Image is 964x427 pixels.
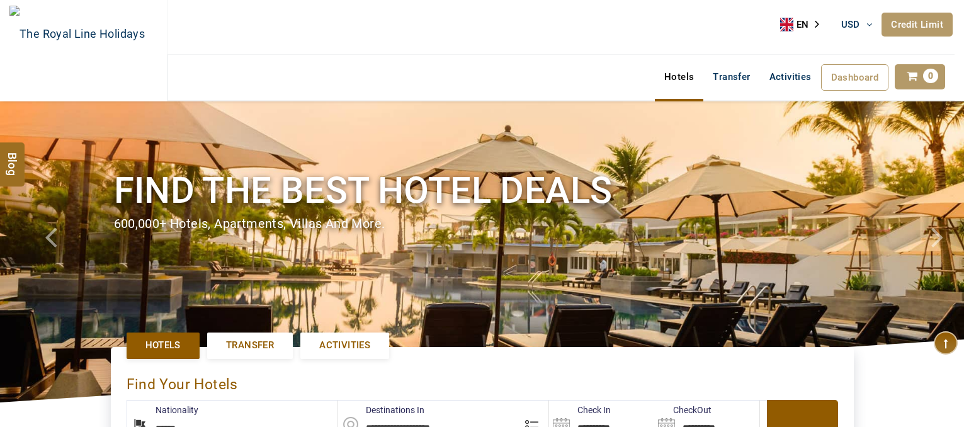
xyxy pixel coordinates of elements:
span: Dashboard [831,72,879,83]
div: Find Your Hotels [127,363,838,400]
a: Transfer [207,333,293,358]
span: Transfer [226,339,274,352]
a: Activities [300,333,389,358]
h1: Find the best hotel deals [114,167,851,214]
div: 600,000+ hotels, apartments, villas and more. [114,215,851,233]
a: Hotels [655,64,703,89]
span: USD [841,19,860,30]
label: Check In [549,404,611,416]
label: CheckOut [654,404,712,416]
span: Blog [4,152,21,163]
aside: Language selected: English [780,15,828,34]
span: Activities [319,339,370,352]
label: Destinations In [337,404,424,416]
label: Nationality [127,404,198,416]
a: EN [780,15,828,34]
a: Activities [760,64,821,89]
a: Credit Limit [882,13,953,37]
a: Hotels [127,333,200,358]
div: Language [780,15,828,34]
span: 0 [923,69,938,83]
a: Transfer [703,64,759,89]
span: Hotels [145,339,181,352]
a: 0 [895,64,945,89]
img: The Royal Line Holidays [9,6,145,62]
